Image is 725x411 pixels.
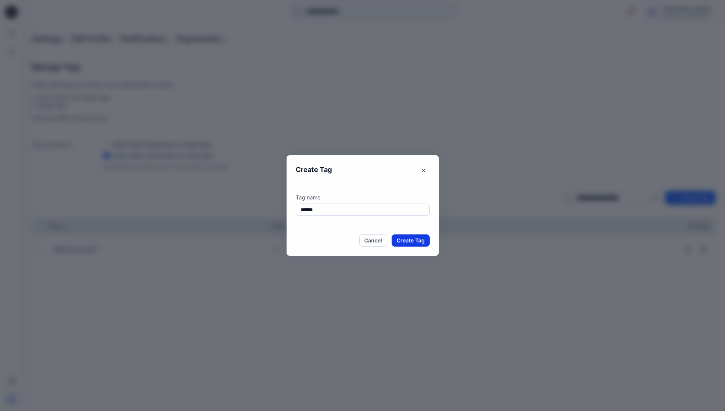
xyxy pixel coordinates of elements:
[391,234,429,247] button: Create Tag
[296,193,320,201] label: Tag name
[359,234,387,247] button: Cancel
[287,155,439,184] header: Create Tag
[612,385,711,403] p: [MEDICAL_DATA] was added successfully
[417,164,429,177] button: Close
[582,378,725,411] div: Notifications-bottom-right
